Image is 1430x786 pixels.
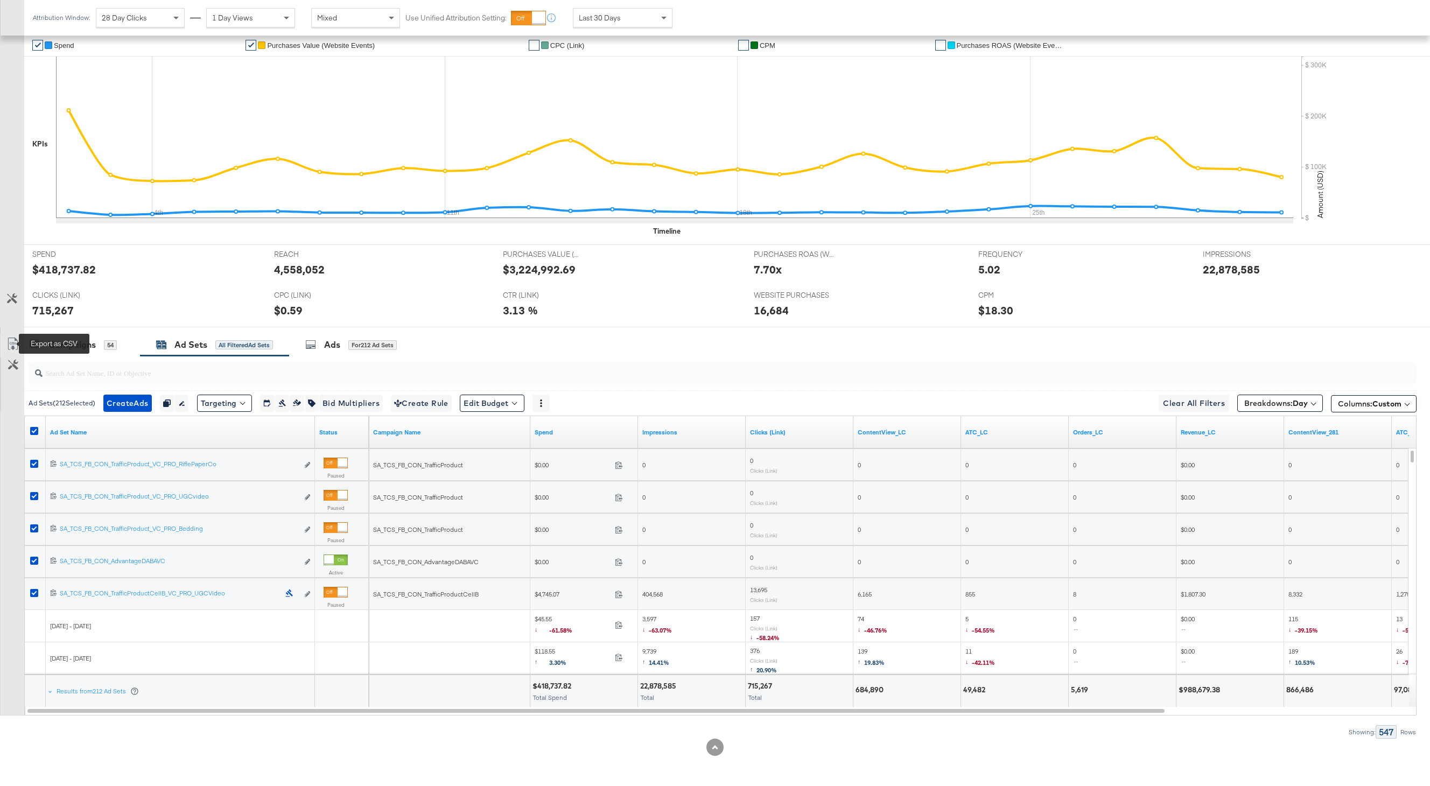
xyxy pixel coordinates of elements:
span: $0.00 [1181,493,1195,501]
span: 19.83% [864,658,885,666]
span: ↔ [1073,625,1082,633]
div: KPIs [32,139,48,149]
a: The number of clicks on links appearing on your ad or Page that direct people to your sites off F... [750,428,849,437]
a: Orders_LC [1073,428,1172,437]
span: ↓ [750,633,756,641]
span: $0.00 [1181,461,1195,469]
button: Bid Multipliers [319,395,383,412]
span: Purchases ROAS (Website Events) [957,41,1064,50]
span: 1,275 [1396,590,1410,598]
span: 0 [965,493,969,501]
span: 74 [858,615,887,637]
span: $0.00 [535,461,611,469]
span: ↓ [642,625,649,633]
div: Ad Sets ( 212 Selected) [29,398,95,408]
span: SA_TCS_FB_CON_TrafficProduct [373,525,463,534]
span: -46.76% [864,626,887,634]
div: 54 [104,340,117,350]
span: 0 [858,493,861,501]
span: 0 [642,558,646,566]
span: Bid Multipliers [323,397,380,410]
span: 13,695 [750,586,767,594]
span: CPC (LINK) [274,290,355,300]
span: -42.11% [972,658,995,666]
sub: Clicks (Link) [750,625,777,631]
span: Breakdowns: [1244,398,1308,409]
span: ↑ [1288,657,1295,665]
span: CPC (Link) [550,41,585,50]
span: ↑ [642,657,649,665]
span: 0 [1073,461,1076,469]
b: Day [1293,398,1308,408]
span: Create Rule [394,397,448,410]
a: ✔ [529,40,539,51]
span: CPM [760,41,775,50]
span: 0 [1288,461,1292,469]
span: ↔ [1073,657,1082,665]
div: 684,890 [856,685,887,695]
span: $118.55 [535,647,611,669]
button: Create Rule [391,395,452,412]
span: 0 [750,521,753,529]
span: 0 [1073,558,1076,566]
span: 0 [1396,493,1399,501]
span: 28 Day Clicks [102,13,147,23]
span: $45.55 [535,615,611,637]
span: 0 [1073,615,1082,637]
label: Paused [324,504,348,511]
div: $418,737.82 [32,262,96,277]
span: $0.00 [1181,525,1195,534]
span: 1 Day Views [212,13,253,23]
span: 0 [642,525,646,534]
div: Ad Sets [174,339,207,351]
span: ↑ [858,657,864,665]
span: [DATE] - [DATE] [50,654,91,662]
text: Amount (USD) [1315,171,1325,218]
span: 0 [965,558,969,566]
div: 5.02 [978,262,1000,277]
div: 3.13 % [503,303,538,318]
a: Your campaign name. [373,428,526,437]
a: Your Ad Set name. [50,428,311,437]
span: ↓ [965,625,972,633]
span: 6,165 [858,590,872,598]
sub: Clicks (Link) [750,500,777,506]
a: Revenue_LC [1181,428,1280,437]
span: Total Spend [533,693,567,701]
span: 0 [858,525,861,534]
span: SA_TCS_FB_CON_AdvantageDABAVC [373,558,479,566]
input: Search Ad Set Name, ID or Objective [43,358,1286,379]
span: $0.00 [535,525,611,534]
span: 0 [965,461,969,469]
span: PURCHASES ROAS (WEBSITE EVENTS) [754,249,835,259]
div: Campaigns [48,339,96,351]
span: WEBSITE PURCHASES [754,290,835,300]
span: ↔ [1181,657,1190,665]
div: $418,737.82 [532,681,574,691]
span: FREQUENCY [978,249,1059,259]
span: 0 [1396,558,1399,566]
span: $1,807.30 [1181,590,1205,598]
span: 0 [965,525,969,534]
span: SA_TCS_FB_CON_TrafficProduct [373,461,463,469]
div: $18.30 [978,303,1013,318]
span: CTR (LINK) [503,290,584,300]
span: 376 [750,647,760,655]
span: Clear All Filters [1163,397,1225,410]
div: SA_TCS_FB_CON_AdvantageDABAVC [60,557,298,565]
sub: Clicks (Link) [750,657,777,664]
a: SA_TCS_FB_CON_TrafficProduct_VC_PRO_UGCvideo [60,492,298,503]
span: Last 30 Days [579,13,621,23]
span: ↓ [1288,625,1295,633]
span: Columns: [1338,398,1401,409]
div: 22,878,585 [640,681,679,691]
a: The total amount spent to date. [535,428,634,437]
span: $0.00 [1181,647,1195,669]
span: [DATE] - [DATE] [50,622,91,630]
button: Columns:Custom [1331,395,1417,412]
div: 715,267 [32,303,74,318]
span: 139 [858,647,885,669]
label: Paused [324,601,348,608]
span: REACH [274,249,355,259]
span: 157 [750,614,760,622]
